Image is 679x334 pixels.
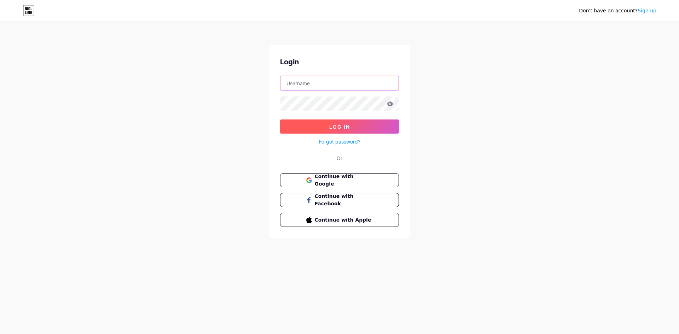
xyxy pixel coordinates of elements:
div: Or [337,154,342,162]
span: Continue with Google [315,173,373,188]
a: Forgot password? [319,138,360,145]
span: Continue with Apple [315,216,373,224]
button: Log In [280,119,399,134]
button: Continue with Facebook [280,193,399,207]
span: Log In [329,124,350,130]
span: Continue with Facebook [315,193,373,207]
div: Login [280,57,399,67]
input: Username [280,76,399,90]
a: Sign up [638,8,656,13]
button: Continue with Apple [280,213,399,227]
button: Continue with Google [280,173,399,187]
div: Don't have an account? [579,7,656,14]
